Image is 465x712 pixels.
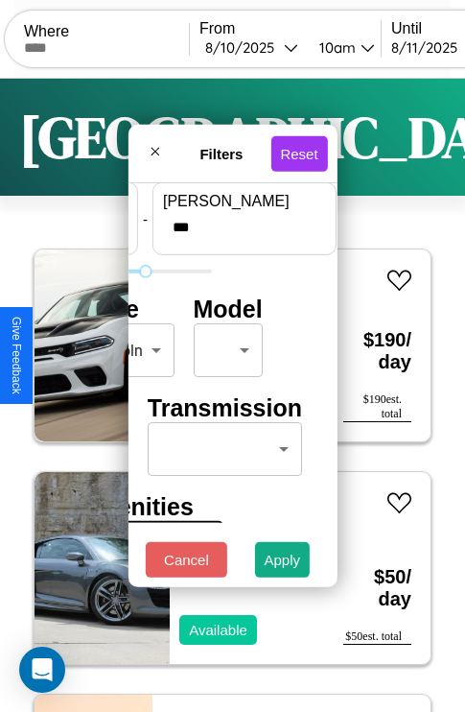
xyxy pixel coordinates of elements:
[270,135,327,171] button: Reset
[19,647,65,693] div: Open Intercom Messenger
[148,394,302,422] h4: Transmission
[343,547,411,629] h3: $ 50 / day
[10,317,23,394] div: Give Feedback
[304,37,381,58] button: 10am
[79,493,211,521] h4: Amenities
[143,205,148,231] p: -
[343,392,411,422] div: $ 190 est. total
[193,296,262,323] h4: Model
[343,310,411,392] h3: $ 190 / day
[146,542,227,578] button: Cancel
[163,193,326,210] label: [PERSON_NAME]
[189,617,247,643] p: Available
[172,145,270,161] h4: Filters
[24,23,189,40] label: Where
[199,37,304,58] button: 8/10/2025
[255,542,311,578] button: Apply
[205,38,284,57] div: 8 / 10 / 2025
[199,20,381,37] label: From
[343,629,411,645] div: $ 50 est. total
[310,38,360,57] div: 10am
